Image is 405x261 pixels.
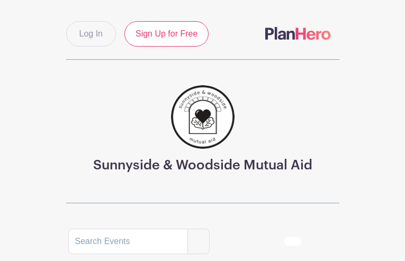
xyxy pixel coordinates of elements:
[68,229,188,254] input: Search Events
[265,27,331,40] img: logo-507f7623f17ff9eddc593b1ce0a138ce2505c220e1c5a4e2b4648c50719b7d32.svg
[284,237,337,246] div: order and view
[66,21,116,47] a: Log In
[93,157,312,173] h3: Sunnyside & Woodside Mutual Aid
[171,85,235,149] img: 256.png
[124,21,209,47] a: Sign Up for Free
